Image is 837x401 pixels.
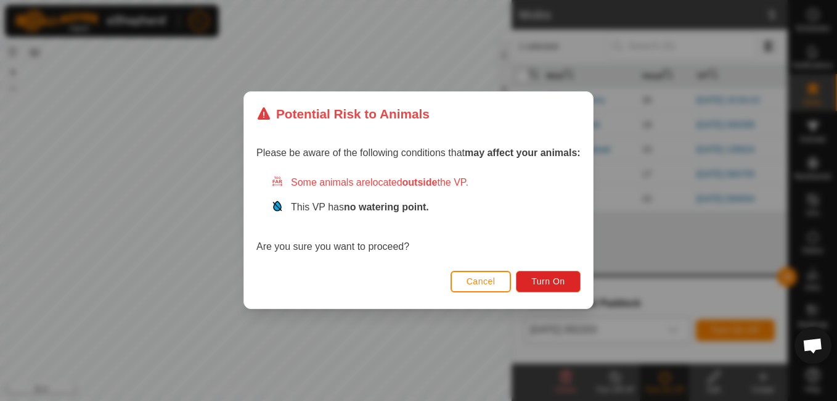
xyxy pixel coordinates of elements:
div: Some animals are [271,176,581,191]
span: This VP has [291,202,429,213]
span: located the VP. [370,178,468,188]
span: Cancel [467,277,496,287]
strong: may affect your animals: [465,148,581,159]
div: Potential Risk to Animals [256,104,430,123]
div: Open chat [794,327,831,364]
strong: no watering point. [344,202,429,213]
div: Are you sure you want to proceed? [256,176,581,255]
button: Cancel [451,271,512,292]
span: Please be aware of the following conditions that [256,148,581,159]
button: Turn On [516,271,581,292]
strong: outside [402,178,438,188]
span: Turn On [532,277,565,287]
